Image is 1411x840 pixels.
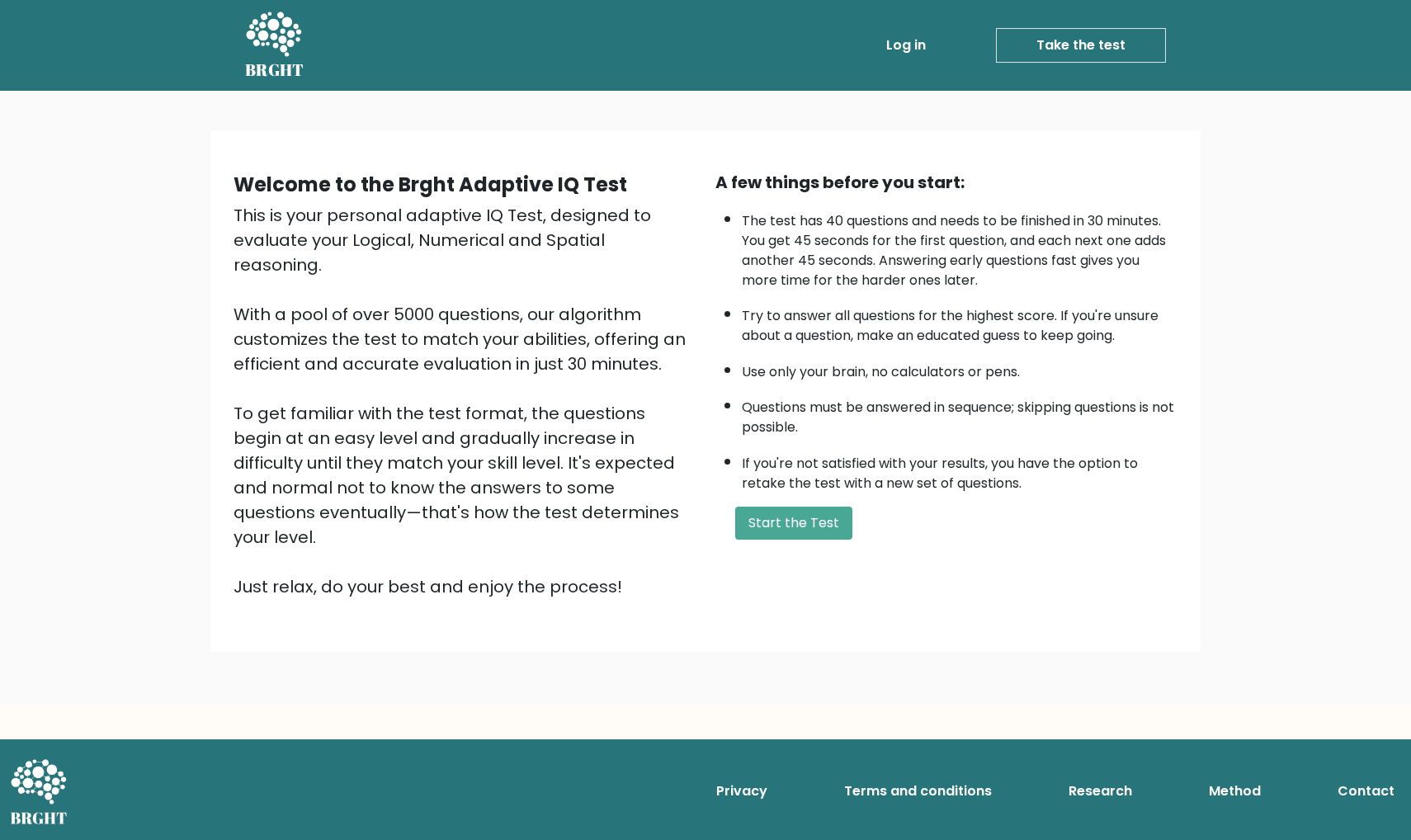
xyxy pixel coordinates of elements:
[742,298,1177,346] li: Try to answer all questions for the highest score. If you're unsure about a question, make an edu...
[742,446,1177,493] li: If you're not satisfied with your results, you have the option to retake the test with a new set ...
[1331,775,1401,808] a: Contact
[742,389,1177,437] li: Questions must be answered in sequence; skipping questions is not possible.
[735,507,852,540] button: Start the Test
[996,28,1166,63] a: Take the test
[715,170,1177,195] div: A few things before you start:
[245,7,304,84] a: BRGHT
[1062,775,1139,808] a: Research
[245,60,304,80] h5: BRGHT
[1202,775,1267,808] a: Method
[710,775,774,808] a: Privacy
[234,171,627,198] b: Welcome to the Brght Adaptive IQ Test
[742,203,1177,290] li: The test has 40 questions and needs to be finished in 30 minutes. You get 45 seconds for the firs...
[838,775,998,808] a: Terms and conditions
[234,203,696,599] div: This is your personal adaptive IQ Test, designed to evaluate your Logical, Numerical and Spatial ...
[880,29,932,62] a: Log in
[742,354,1177,382] li: Use only your brain, no calculators or pens.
